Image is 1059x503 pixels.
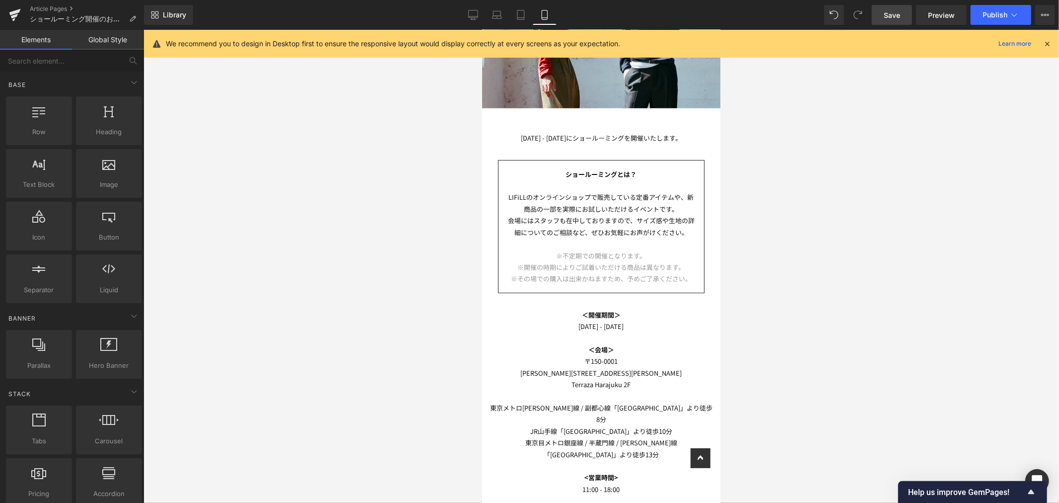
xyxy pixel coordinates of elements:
span: Banner [7,314,37,323]
strong: ショールーミングとは？ [84,140,155,149]
span: ※開催の時期によりご試着いただける商品は異なります。 [36,233,203,242]
p: 11:00 - 18:00 [8,454,230,465]
a: New Library [144,5,193,25]
p: JR山手線「[GEOGRAPHIC_DATA]」より徒歩10分 [8,396,230,407]
button: Publish [971,5,1031,25]
span: Row [9,127,69,137]
a: Mobile [533,5,557,25]
button: More [1035,5,1055,25]
span: ショールーミング開催のお知らせ [30,15,125,23]
button: Redo [848,5,868,25]
a: Article Pages [30,5,144,13]
span: Hero Banner [79,360,139,371]
a: Global Style [72,30,144,50]
button: Undo [824,5,844,25]
p: 〒150-0001 [8,326,230,337]
span: ※その場での購入は出来かねますため、予めご了承ください。 [29,244,210,253]
span: Accordion [79,489,139,499]
span: Carousel [79,436,139,446]
p: [DATE] - [DATE]にショールーミングを開催いたします。 [8,102,230,114]
span: Icon [9,232,69,243]
span: Preview [928,10,955,20]
span: Text Block [9,179,69,190]
a: Learn more [994,38,1035,50]
p: 会場にはスタッフも在中しておりますので、サイズ感や生地の詳細についてのご相談など、ぜひお気軽にお声がけください。 [24,185,214,208]
span: Help us improve GemPages! [908,488,1025,497]
button: Show survey - Help us improve GemPages! [908,486,1037,498]
a: Preview [916,5,967,25]
span: Save [884,10,900,20]
strong: <営業時間> [102,443,136,452]
span: Button [79,232,139,243]
span: Library [163,10,186,19]
span: Liquid [79,285,139,295]
a: Laptop [485,5,509,25]
span: Pricing [9,489,69,499]
div: Open Intercom Messenger [1025,469,1049,493]
p: We recommend you to design in Desktop first to ensure the responsive layout would display correct... [166,38,620,49]
a: Tablet [509,5,533,25]
p: Terraza Harajuku 2F [8,349,230,360]
span: Parallax [9,360,69,371]
span: Stack [7,389,32,399]
p: LIFiLLのオンラインショップで販売している定番アイテムや、新商品の一部を実際にお試しいただけるイベントです。 [24,162,214,185]
p: [PERSON_NAME][STREET_ADDRESS][PERSON_NAME] [8,337,230,349]
span: Heading [79,127,139,137]
span: Tabs [9,436,69,446]
p: 東京メトロ[PERSON_NAME]線 / 副都心線「[GEOGRAPHIC_DATA]」より徒歩8分 [8,372,230,396]
span: Publish [983,11,1007,19]
span: Image [79,179,139,190]
strong: ＜開催期間＞ [100,280,139,290]
p: 東京目メトロ銀座線 / 半蔵門線 / [PERSON_NAME]線「[GEOGRAPHIC_DATA]」より徒歩13分 [8,407,230,430]
span: ※不定期での開催となります。 [74,221,164,231]
p: [DATE] - [DATE] [8,291,230,302]
strong: ＜会場＞ [106,315,132,325]
span: Separator [9,285,69,295]
a: Desktop [461,5,485,25]
span: Base [7,80,27,89]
